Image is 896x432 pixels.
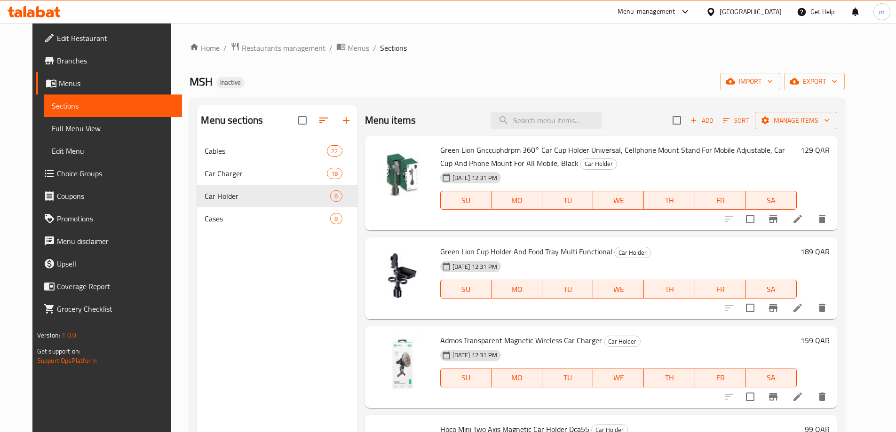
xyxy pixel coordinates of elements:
[440,191,492,210] button: SU
[293,110,312,130] span: Select all sections
[57,213,174,224] span: Promotions
[440,280,492,298] button: SU
[495,283,539,296] span: MO
[373,143,433,204] img: Green Lion Gnccuphdrpm 360° Car Cup Holder Universal, Cellphone Mount Stand For Mobile Adjustable...
[762,115,830,126] span: Manage items
[57,32,174,44] span: Edit Restaurant
[492,191,542,210] button: MO
[720,7,782,17] div: [GEOGRAPHIC_DATA]
[197,162,357,185] div: Car Charger18
[546,194,589,207] span: TU
[593,191,644,210] button: WE
[618,6,675,17] div: Menu-management
[216,77,245,88] div: Inactive
[801,334,830,347] h6: 159 QAR
[699,283,742,296] span: FR
[644,191,695,210] button: TH
[57,258,174,269] span: Upsell
[440,333,602,347] span: Admos Transparent Magnetic Wireless Car Charger
[615,247,650,258] span: Car Holder
[36,162,182,185] a: Choice Groups
[792,302,803,314] a: Edit menu item
[36,298,182,320] a: Grocery Checklist
[52,145,174,157] span: Edit Menu
[190,42,220,54] a: Home
[57,190,174,202] span: Coupons
[811,385,833,408] button: delete
[44,94,182,117] a: Sections
[784,73,845,90] button: export
[695,280,746,298] button: FR
[59,78,174,89] span: Menus
[449,262,501,271] span: [DATE] 12:31 PM
[36,49,182,72] a: Branches
[762,297,785,319] button: Branch-specific-item
[36,207,182,230] a: Promotions
[57,168,174,179] span: Choice Groups
[580,158,617,170] div: Car Holder
[750,194,793,207] span: SA
[746,280,797,298] button: SA
[440,369,492,387] button: SU
[597,371,640,385] span: WE
[492,369,542,387] button: MO
[597,194,640,207] span: WE
[687,113,717,128] button: Add
[36,252,182,275] a: Upsell
[57,303,174,314] span: Grocery Checklist
[37,345,80,357] span: Get support on:
[37,354,97,367] a: Support.OpsPlatform
[648,194,691,207] span: TH
[492,280,542,298] button: MO
[205,168,327,179] span: Car Charger
[230,42,325,54] a: Restaurants management
[593,280,644,298] button: WE
[197,185,357,207] div: Car Holder6
[648,371,691,385] span: TH
[327,169,341,178] span: 18
[327,145,342,157] div: items
[223,42,227,54] li: /
[720,73,780,90] button: import
[190,71,213,92] span: MSH
[728,76,773,87] span: import
[750,371,793,385] span: SA
[811,297,833,319] button: delete
[644,280,695,298] button: TH
[365,113,416,127] h2: Menu items
[792,213,803,225] a: Edit menu item
[348,42,369,54] span: Menus
[792,76,837,87] span: export
[52,123,174,134] span: Full Menu View
[444,371,488,385] span: SU
[336,42,369,54] a: Menus
[699,371,742,385] span: FR
[449,351,501,360] span: [DATE] 12:31 PM
[329,42,333,54] li: /
[331,214,341,223] span: 8
[755,112,837,129] button: Manage items
[373,245,433,305] img: Green Lion Cup Holder And Food Tray Multi Functional
[597,283,640,296] span: WE
[801,245,830,258] h6: 189 QAR
[792,391,803,402] a: Edit menu item
[44,117,182,140] a: Full Menu View
[36,185,182,207] a: Coupons
[444,283,488,296] span: SU
[205,190,330,202] span: Car Holder
[57,55,174,66] span: Branches
[190,42,845,54] nav: breadcrumb
[801,143,830,157] h6: 129 QAR
[36,72,182,94] a: Menus
[762,385,785,408] button: Branch-specific-item
[205,145,327,157] span: Cables
[750,283,793,296] span: SA
[746,369,797,387] button: SA
[644,369,695,387] button: TH
[695,191,746,210] button: FR
[546,283,589,296] span: TU
[604,336,640,347] span: Car Holder
[440,244,612,259] span: Green Lion Cup Holder And Food Tray Multi Functional
[440,143,785,170] span: Green Lion Gnccuphdrpm 360° Car Cup Holder Universal, Cellphone Mount Stand For Mobile Adjustable...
